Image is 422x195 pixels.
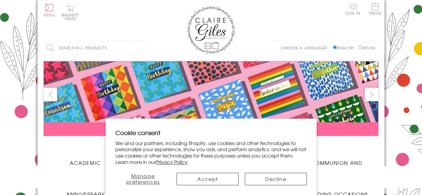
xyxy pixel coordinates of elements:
[70,159,101,166] span: Academic
[346,3,360,15] a: Log In
[115,140,307,165] p: We and our partners, including Shopify, use cookies and other technologies to personalize your ex...
[333,45,337,49] input: English
[62,5,79,20] button: Basket0 items
[144,41,150,55] input: Search
[311,159,363,174] span: Communion and Confirmation
[358,45,362,49] input: Welsh
[156,158,188,165] a: Privacy Policy
[245,173,307,185] button: Decline
[115,173,171,185] button: Manage preferences
[44,4,55,17] button: Menu
[369,3,382,15] span: Trade
[281,45,332,50] p: Choose a language:
[333,45,357,50] label: English
[126,172,160,185] span: Manage preferences
[177,173,239,185] button: Accept
[44,12,55,18] span: Menu
[187,6,235,54] img: Claire Giles Greetings Cards
[44,155,127,166] a: Academic
[65,12,79,21] span: 0 items
[44,41,150,55] input: Search all products
[44,141,378,150] div: Carousel Pagination
[358,45,375,50] label: Welsh
[295,155,378,174] a: Communion and Confirmation
[115,128,307,137] h2: Cookie consent
[369,3,382,16] a: Trade
[44,88,57,101] button: prev
[365,88,378,101] button: next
